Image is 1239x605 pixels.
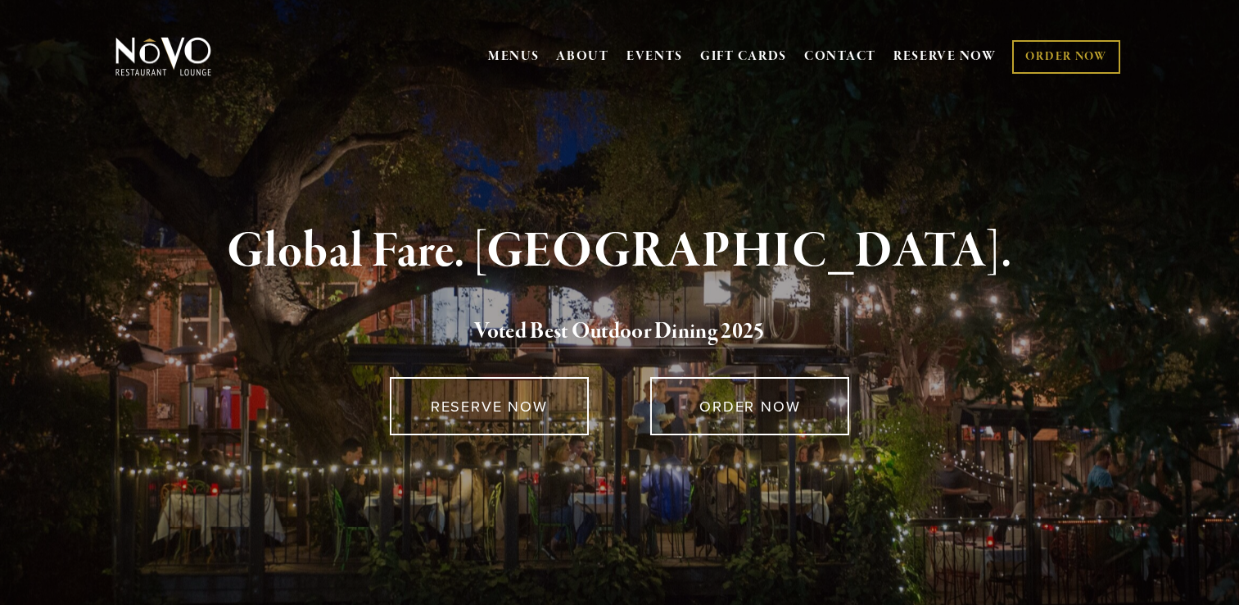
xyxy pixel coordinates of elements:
a: ORDER NOW [650,377,849,435]
a: ORDER NOW [1012,40,1119,74]
h2: 5 [142,315,1097,349]
a: CONTACT [804,41,876,72]
a: Voted Best Outdoor Dining 202 [474,317,753,348]
a: ABOUT [556,48,609,65]
a: MENUS [488,48,540,65]
img: Novo Restaurant &amp; Lounge [112,36,215,77]
a: RESERVE NOW [893,41,997,72]
a: RESERVE NOW [390,377,589,435]
a: EVENTS [626,48,683,65]
strong: Global Fare. [GEOGRAPHIC_DATA]. [227,221,1012,283]
a: GIFT CARDS [700,41,787,72]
